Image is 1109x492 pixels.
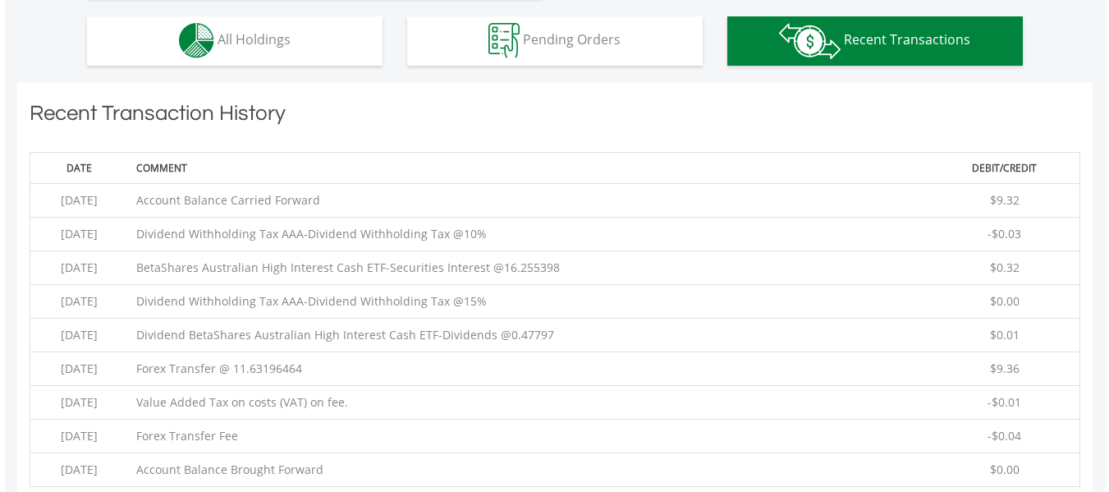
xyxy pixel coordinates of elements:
[128,152,931,183] th: Comment
[128,319,931,352] td: Dividend BetaShares Australian High Interest Cash ETF-Dividends @0.47797
[30,152,128,183] th: Date
[988,428,1021,444] span: -$0.04
[30,99,1080,136] h1: Recent Transaction History
[990,192,1020,208] span: $9.32
[87,16,383,66] button: All Holdings
[844,30,970,48] span: Recent Transactions
[218,30,291,48] span: All Holdings
[988,226,1021,241] span: -$0.03
[30,319,128,352] td: [DATE]
[779,23,841,59] img: transactions-zar-wht.png
[407,16,703,66] button: Pending Orders
[128,251,931,285] td: BetaShares Australian High Interest Cash ETF-Securities Interest @16.255398
[990,260,1020,275] span: $0.32
[988,394,1021,410] span: -$0.01
[30,285,128,319] td: [DATE]
[523,30,621,48] span: Pending Orders
[30,453,128,487] td: [DATE]
[930,152,1079,183] th: Debit/Credit
[128,184,931,218] td: Account Balance Carried Forward
[990,361,1020,376] span: $9.36
[128,386,931,420] td: Value Added Tax on costs (VAT) on fee.
[30,218,128,251] td: [DATE]
[128,352,931,386] td: Forex Transfer @ 11.63196464
[990,462,1020,477] span: $0.00
[128,218,931,251] td: Dividend Withholding Tax AAA-Dividend Withholding Tax @10%
[128,285,931,319] td: Dividend Withholding Tax AAA-Dividend Withholding Tax @15%
[30,386,128,420] td: [DATE]
[30,420,128,453] td: [DATE]
[30,184,128,218] td: [DATE]
[727,16,1023,66] button: Recent Transactions
[990,327,1020,343] span: $0.01
[488,23,520,58] img: pending_instructions-wht.png
[128,420,931,453] td: Forex Transfer Fee
[179,23,214,58] img: holdings-wht.png
[30,251,128,285] td: [DATE]
[128,453,931,487] td: Account Balance Brought Forward
[990,293,1020,309] span: $0.00
[30,352,128,386] td: [DATE]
